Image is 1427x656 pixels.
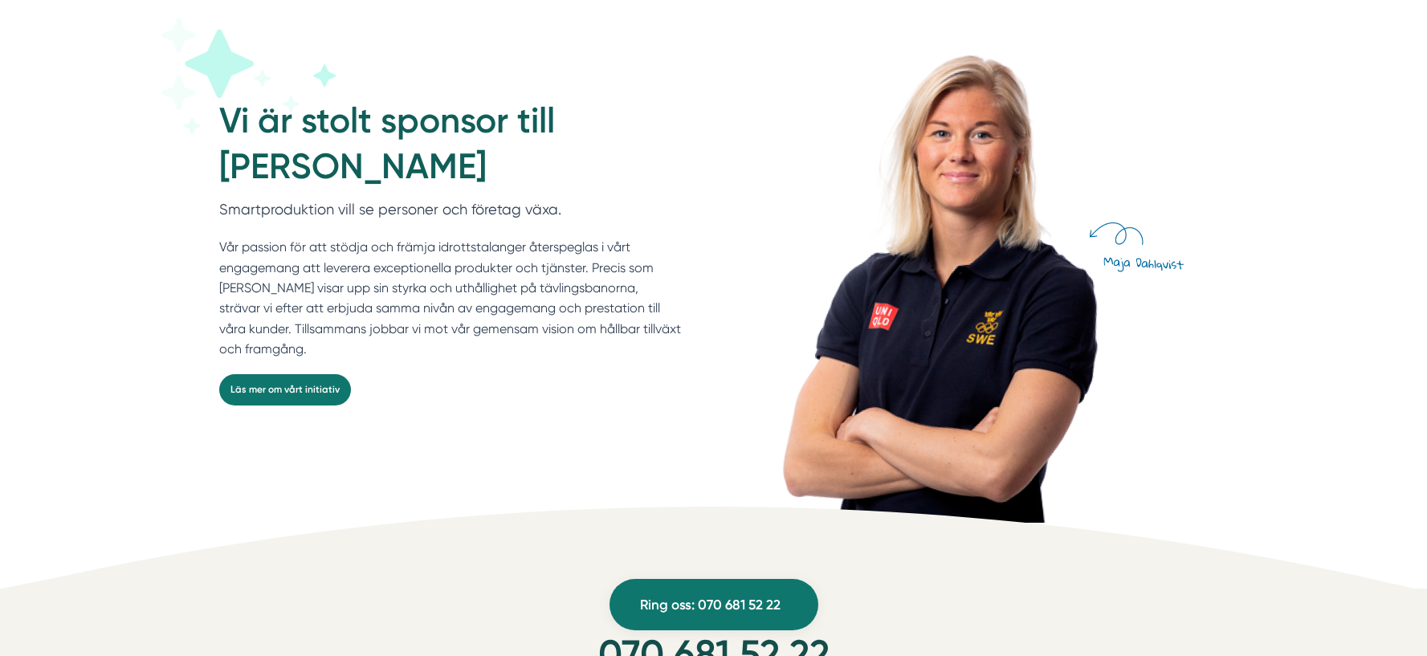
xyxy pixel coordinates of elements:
img: Maja Dahlqvist [727,34,1209,523]
a: Ring oss: 070 681 52 22 [610,579,818,630]
h2: Vi är stolt sponsor till [PERSON_NAME] [219,98,682,199]
span: Ring oss: 070 681 52 22 [640,594,781,616]
h6: Ring oss [406,589,1022,619]
a: Läs mer om vårt initiativ [219,374,351,405]
p: Smartproduktion vill se personer och företag växa. [219,198,682,229]
p: Vår passion för att stödja och främja idrottstalanger återspeglas i vårt engagemang att leverera ... [219,237,682,359]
